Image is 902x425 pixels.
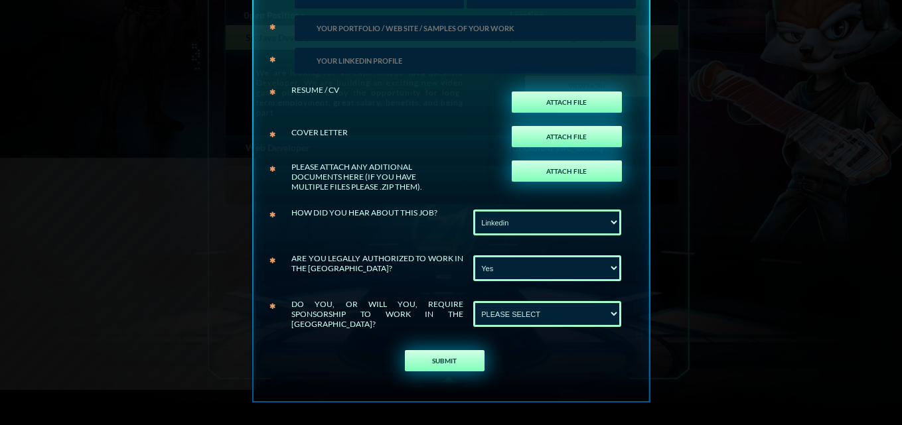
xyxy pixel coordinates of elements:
[291,127,498,137] p: COVER LETTER
[512,160,622,182] label: ATTACH FILE
[405,350,485,371] button: SUBMIT
[512,126,622,147] label: ATTACH FILE
[291,208,463,217] p: HOW DID YOU HEAR ABOUT THIS JOB?
[295,15,636,41] input: YOUR PORTFOLIO / WEB SITE / SAMPLES OF YOUR WORK
[291,85,498,95] p: RESUME / CV
[512,91,622,113] label: ATTACH FILE
[291,162,498,192] p: PLEASE ATTACH ANY ADITIONAL DOCUMENTS HERE (IF YOU HAVE MULTIPLE FILES PLEASE .ZIP THEM).
[291,299,463,329] p: DO YOU, OR WILL YOU, REQUIRE SPONSORSHIP TO WORK IN THE [GEOGRAPHIC_DATA]?
[291,253,463,273] p: ARE YOU LEGALLY AUTHORIZED TO WORK IN THE [GEOGRAPHIC_DATA]?
[295,48,636,74] input: YOUR LINKEDIN PROFILE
